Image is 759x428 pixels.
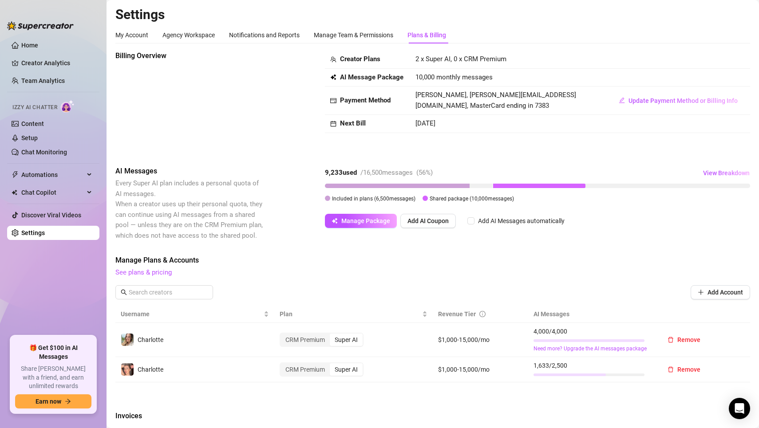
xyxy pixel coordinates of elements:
[407,217,449,224] span: Add AI Coupon
[534,326,650,336] span: 4,000 / 4,000
[340,96,391,104] strong: Payment Method
[340,73,403,81] strong: AI Message Package
[21,120,44,127] a: Content
[121,334,134,346] img: Charlotte
[433,323,528,357] td: $1,000-15,000/mo
[691,285,750,299] button: Add Account
[677,336,700,343] span: Remove
[612,94,745,108] button: Update Payment Method or Billing Info
[280,362,364,377] div: segmented control
[330,121,336,127] span: calendar
[325,214,397,228] button: Manage Package
[703,169,750,177] span: View Breakdown
[668,337,674,343] span: delete
[115,51,265,61] span: Billing Overview
[15,394,91,408] button: Earn nowarrow-right
[534,361,650,370] span: 1,633 / 2,500
[430,196,514,202] span: Shared package ( 10,000 messages)
[129,287,201,297] input: Search creators
[340,119,366,127] strong: Next Bill
[341,217,390,224] span: Manage Package
[12,103,57,112] span: Izzy AI Chatter
[330,363,363,376] div: Super AI
[677,366,700,373] span: Remove
[415,119,435,127] span: [DATE]
[433,357,528,383] td: $1,000-15,000/mo
[478,216,565,226] div: Add AI Messages automatically
[668,366,674,373] span: delete
[534,345,650,353] a: Need more? Upgrade the AI messages package
[274,306,433,323] th: Plan
[21,134,38,141] a: Setup
[479,311,486,317] span: info-circle
[21,229,45,236] a: Settings
[21,42,38,49] a: Home
[21,77,65,84] a: Team Analytics
[115,6,750,23] h2: Settings
[407,30,446,40] div: Plans & Billing
[115,411,265,421] span: Invoices
[325,169,357,177] strong: 9,233 used
[115,255,750,266] span: Manage Plans & Accounts
[281,363,330,376] div: CRM Premium
[660,333,708,347] button: Remove
[138,336,163,343] span: Charlotte
[121,289,127,295] span: search
[65,398,71,404] span: arrow-right
[314,30,393,40] div: Manage Team & Permissions
[115,179,263,240] span: Every Super AI plan includes a personal quota of AI messages. When a creator uses up their person...
[229,30,300,40] div: Notifications and Reports
[330,98,336,104] span: credit-card
[528,306,655,323] th: AI Messages
[281,334,330,346] div: CRM Premium
[708,289,743,296] span: Add Account
[660,362,708,377] button: Remove
[416,169,433,177] span: ( 56 %)
[15,365,91,391] span: Share [PERSON_NAME] with a friend, and earn unlimited rewards
[115,306,274,323] th: Username
[400,214,456,228] button: Add AI Coupon
[619,97,625,103] span: edit
[15,344,91,361] span: 🎁 Get $100 in AI Messages
[698,289,704,295] span: plus
[7,21,74,30] img: logo-BBDzfeDw.svg
[629,97,738,104] span: Update Payment Method or Billing Info
[21,149,67,156] a: Chat Monitoring
[21,168,84,182] span: Automations
[36,398,61,405] span: Earn now
[21,185,84,200] span: Chat Copilot
[415,55,506,63] span: 2 x Super AI, 0 x CRM Premium
[115,268,172,276] a: See plans & pricing
[121,309,262,319] span: Username
[12,171,19,178] span: thunderbolt
[115,166,265,177] span: AI Messages
[280,333,364,347] div: segmented control
[21,56,92,70] a: Creator Analytics
[162,30,215,40] div: Agency Workspace
[12,189,17,196] img: Chat Copilot
[121,363,134,376] img: Charlotte
[729,398,750,419] div: Open Intercom Messenger
[330,334,363,346] div: Super AI
[438,310,476,318] span: Revenue Tier
[703,166,750,180] button: View Breakdown
[21,212,81,219] a: Discover Viral Videos
[415,72,493,83] span: 10,000 monthly messages
[280,309,421,319] span: Plan
[115,30,148,40] div: My Account
[415,91,576,110] span: [PERSON_NAME], [PERSON_NAME][EMAIL_ADDRESS][DOMAIN_NAME], MasterCard ending in 7383
[340,55,380,63] strong: Creator Plans
[332,196,415,202] span: Included in plans ( 6,500 messages)
[138,366,163,373] span: Charlotte
[330,56,336,63] span: team
[61,100,75,113] img: AI Chatter
[360,169,413,177] span: / 16,500 messages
